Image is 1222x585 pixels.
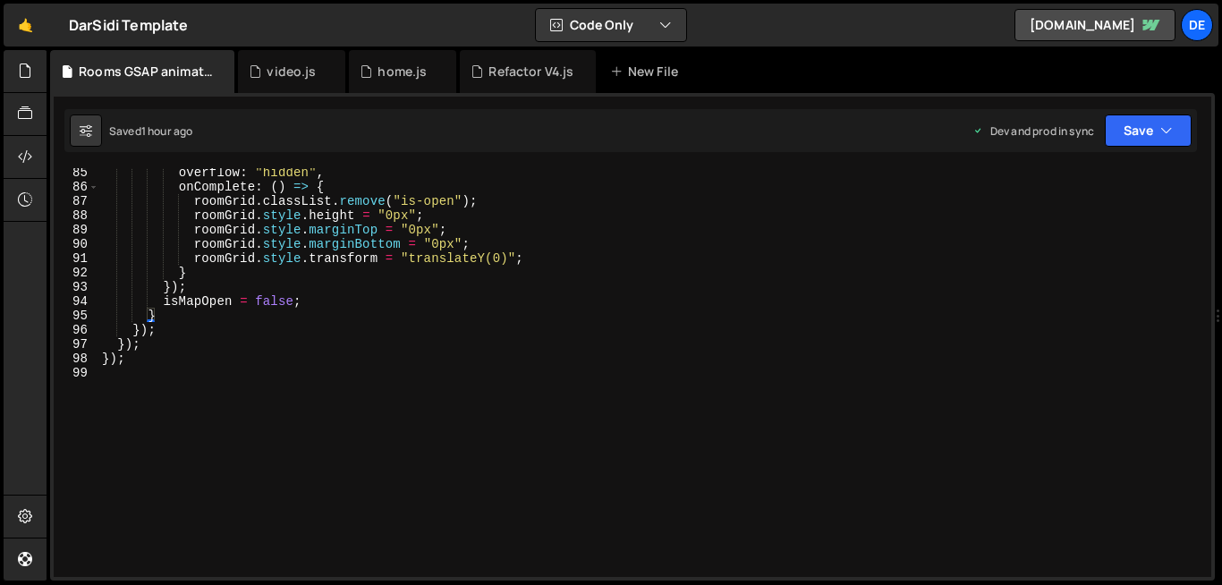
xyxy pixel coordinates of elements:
[54,266,99,280] div: 92
[54,280,99,294] div: 93
[536,9,686,41] button: Code Only
[54,337,99,352] div: 97
[69,14,189,36] div: DarSidi Template
[54,237,99,251] div: 90
[54,223,99,237] div: 89
[4,4,47,47] a: 🤙
[972,123,1094,139] div: Dev and prod in sync
[54,352,99,366] div: 98
[267,63,316,81] div: video.js
[79,63,213,81] div: Rooms GSAP animation.js
[610,63,685,81] div: New File
[378,63,427,81] div: home.js
[1014,9,1175,41] a: [DOMAIN_NAME]
[54,180,99,194] div: 86
[109,123,192,139] div: Saved
[54,165,99,180] div: 85
[54,208,99,223] div: 88
[54,366,99,380] div: 99
[54,309,99,323] div: 95
[54,294,99,309] div: 94
[141,123,193,139] div: 1 hour ago
[1181,9,1213,41] a: De
[54,323,99,337] div: 96
[54,251,99,266] div: 91
[488,63,573,81] div: Refactor V4.js
[1105,114,1192,147] button: Save
[54,194,99,208] div: 87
